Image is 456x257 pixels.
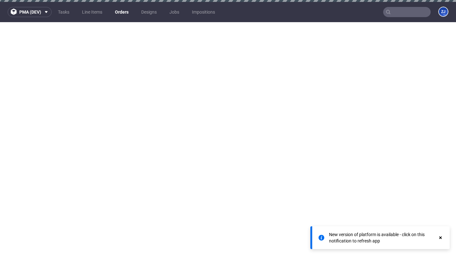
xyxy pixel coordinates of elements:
figcaption: ZJ [439,7,448,16]
a: Designs [137,7,161,17]
a: Jobs [166,7,183,17]
a: Line Items [78,7,106,17]
button: pma (dev) [8,7,52,17]
a: Orders [111,7,132,17]
div: New version of platform is available - click on this notification to refresh app [329,231,438,244]
a: Impositions [188,7,219,17]
span: pma (dev) [19,10,41,14]
a: Tasks [54,7,73,17]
